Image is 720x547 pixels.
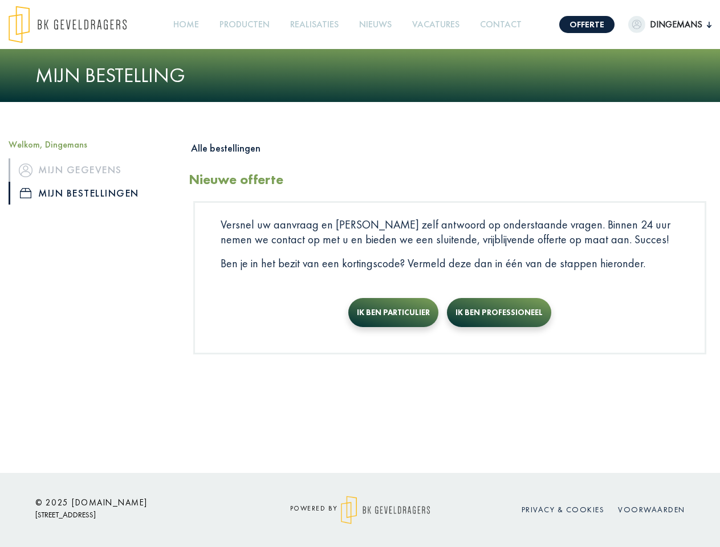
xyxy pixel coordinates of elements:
[618,504,685,515] a: Voorwaarden
[348,298,438,327] button: Ik ben particulier
[559,16,615,33] a: Offerte
[408,12,464,38] a: Vacatures
[447,298,551,327] button: Ik ben professioneel
[19,164,32,177] img: icon
[35,63,685,88] h1: Mijn bestelling
[221,256,679,271] p: Ben je in het bezit van een kortingscode? Vermeld deze dan in één van de stappen hieronder.
[9,158,172,181] a: iconMijn gegevens
[215,12,274,38] a: Producten
[9,6,127,43] img: logo
[221,217,679,247] p: Versnel uw aanvraag en [PERSON_NAME] zelf antwoord op onderstaande vragen. Binnen 24 uur nemen we...
[35,497,241,508] h6: © 2025 [DOMAIN_NAME]
[9,182,172,205] a: iconMijn bestellingen
[522,504,605,515] a: Privacy & cookies
[475,12,526,38] a: Contact
[355,12,396,38] a: Nieuws
[258,496,463,524] div: powered by
[286,12,343,38] a: Realisaties
[628,16,711,33] button: Dingemans
[169,12,204,38] a: Home
[645,18,707,31] span: Dingemans
[189,139,261,157] button: Alle bestellingen
[20,188,31,198] img: icon
[189,172,283,188] h2: Nieuwe offerte
[9,139,172,150] h5: Welkom, Dingemans
[35,508,241,522] p: [STREET_ADDRESS]
[341,496,430,524] img: logo
[628,16,645,33] img: dummypic.png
